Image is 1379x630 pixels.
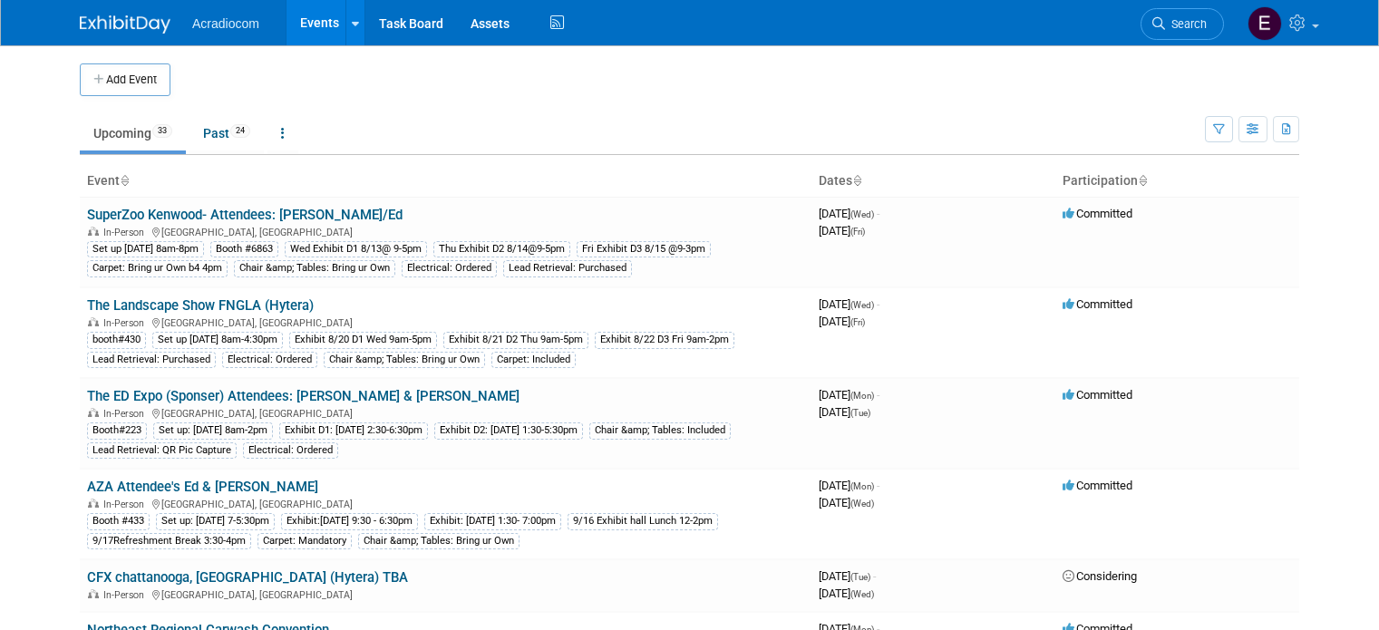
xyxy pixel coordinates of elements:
[88,227,99,236] img: In-Person Event
[87,442,237,459] div: Lead Retrieval: QR Pic Capture
[819,388,879,402] span: [DATE]
[189,116,264,150] a: Past24
[87,405,804,420] div: [GEOGRAPHIC_DATA], [GEOGRAPHIC_DATA]
[877,297,879,311] span: -
[1063,388,1132,402] span: Committed
[443,332,588,348] div: Exhibit 8/21 D2 Thu 9am-5pm
[80,15,170,34] img: ExhibitDay
[424,513,561,529] div: Exhibit: [DATE] 1:30- 7:00pm
[850,227,865,237] span: (Fri)
[87,332,146,348] div: booth#430
[87,241,204,257] div: Set up [DATE] 8am-8pm
[87,513,150,529] div: Booth #433
[819,315,865,328] span: [DATE]
[1248,6,1282,41] img: Elizabeth Martinez
[243,442,338,459] div: Electrical: Ordered
[222,352,317,368] div: Electrical: Ordered
[279,422,428,439] div: Exhibit D1: [DATE] 2:30-6:30pm
[80,166,811,197] th: Event
[1141,8,1224,40] a: Search
[819,405,870,419] span: [DATE]
[87,388,520,404] a: The ED Expo (Sponser) Attendees: [PERSON_NAME] & [PERSON_NAME]
[87,207,403,223] a: SuperZoo Kenwood- Attendees: [PERSON_NAME]/Ed
[152,332,283,348] div: Set up [DATE] 8am-4:30pm
[873,569,876,583] span: -
[819,569,876,583] span: [DATE]
[850,391,874,401] span: (Mon)
[281,513,418,529] div: Exhibit:[DATE] 9:30 - 6:30pm
[87,496,804,510] div: [GEOGRAPHIC_DATA], [GEOGRAPHIC_DATA]
[152,124,172,138] span: 33
[88,499,99,508] img: In-Person Event
[850,209,874,219] span: (Wed)
[877,388,879,402] span: -
[234,260,395,276] div: Chair &amp; Tables: Bring ur Own
[87,422,147,439] div: Booth#223
[88,589,99,598] img: In-Person Event
[103,499,150,510] span: In-Person
[503,260,632,276] div: Lead Retrieval: Purchased
[1063,297,1132,311] span: Committed
[819,586,874,600] span: [DATE]
[103,408,150,420] span: In-Person
[819,224,865,237] span: [DATE]
[1165,17,1207,31] span: Search
[850,499,874,509] span: (Wed)
[819,207,879,220] span: [DATE]
[1063,207,1132,220] span: Committed
[103,589,150,601] span: In-Person
[850,572,870,582] span: (Tue)
[1063,479,1132,492] span: Committed
[819,297,879,311] span: [DATE]
[819,479,879,492] span: [DATE]
[87,224,804,238] div: [GEOGRAPHIC_DATA], [GEOGRAPHIC_DATA]
[850,317,865,327] span: (Fri)
[850,408,870,418] span: (Tue)
[434,422,583,439] div: Exhibit D2: [DATE] 1:30-5:30pm
[87,352,216,368] div: Lead Retrieval: Purchased
[153,422,273,439] div: Set up: [DATE] 8am-2pm
[402,260,497,276] div: Electrical: Ordered
[103,317,150,329] span: In-Person
[1063,569,1137,583] span: Considering
[87,297,314,314] a: The Landscape Show FNGLA (Hytera)
[595,332,734,348] div: Exhibit 8/22 D3 Fri 9am-2pm
[87,260,228,276] div: Carpet: Bring ur Own b4 4pm
[88,408,99,417] img: In-Person Event
[850,589,874,599] span: (Wed)
[491,352,576,368] div: Carpet: Included
[850,300,874,310] span: (Wed)
[87,533,251,549] div: 9/17Refreshment Break 3:30-4pm
[230,124,250,138] span: 24
[87,569,408,586] a: CFX chattanooga, [GEOGRAPHIC_DATA] (Hytera) TBA
[1138,173,1147,188] a: Sort by Participation Type
[289,332,437,348] div: Exhibit 8/20 D1 Wed 9am-5pm
[87,315,804,329] div: [GEOGRAPHIC_DATA], [GEOGRAPHIC_DATA]
[433,241,570,257] div: Thu Exhibit D2 8/14@9-5pm
[324,352,485,368] div: Chair &amp; Tables: Bring ur Own
[120,173,129,188] a: Sort by Event Name
[87,586,804,601] div: [GEOGRAPHIC_DATA], [GEOGRAPHIC_DATA]
[358,533,520,549] div: Chair &amp; Tables: Bring ur Own
[192,16,259,31] span: Acradiocom
[257,533,352,549] div: Carpet: Mandatory
[1055,166,1299,197] th: Participation
[80,116,186,150] a: Upcoming33
[568,513,718,529] div: 9/16 Exhibit hall Lunch 12-2pm
[852,173,861,188] a: Sort by Start Date
[80,63,170,96] button: Add Event
[210,241,278,257] div: Booth #6863
[589,422,731,439] div: Chair &amp; Tables: Included
[156,513,275,529] div: Set up: [DATE] 7-5:30pm
[850,481,874,491] span: (Mon)
[819,496,874,509] span: [DATE]
[88,317,99,326] img: In-Person Event
[877,207,879,220] span: -
[811,166,1055,197] th: Dates
[87,479,318,495] a: AZA Attendee's Ed & [PERSON_NAME]
[877,479,879,492] span: -
[285,241,427,257] div: Wed Exhibit D1 8/13@ 9-5pm
[103,227,150,238] span: In-Person
[577,241,711,257] div: Fri Exhibit D3 8/15 @9-3pm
